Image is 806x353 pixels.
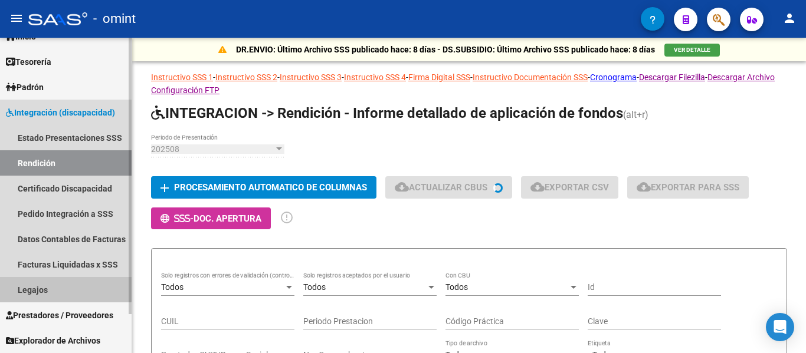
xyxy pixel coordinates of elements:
span: Todos [161,282,184,292]
span: (alt+r) [623,109,648,120]
button: -Doc. Apertura [151,207,271,229]
button: VER DETALLE [664,44,720,57]
mat-icon: cloud_download [637,180,651,194]
a: Firma Digital SSS [408,72,470,82]
mat-icon: add [158,181,172,195]
button: Actualizar CBUs [385,176,512,198]
a: Instructivo Documentación SSS [473,72,588,82]
mat-icon: error_outline [280,210,294,225]
a: Instructivo SSS 4 [344,72,406,82]
button: Procesamiento automatico de columnas [151,176,376,198]
mat-icon: menu [9,11,24,25]
span: - [160,213,194,224]
span: Integración (discapacidad) [6,106,115,119]
span: Explorador de Archivos [6,334,100,347]
span: Padrón [6,81,44,94]
button: Exportar para SSS [627,176,749,198]
a: Instructivo SSS 3 [280,72,342,82]
span: VER DETALLE [674,47,710,53]
a: Instructivo SSS 2 [215,72,277,82]
p: - - - - - - - - [151,71,787,97]
div: Open Intercom Messenger [766,313,794,341]
span: Exportar CSV [530,182,609,193]
span: Todos [445,282,468,292]
mat-icon: cloud_download [530,180,545,194]
a: Cronograma [590,72,637,82]
span: Prestadores / Proveedores [6,309,113,322]
a: Descargar Filezilla [639,72,705,82]
span: Tesorería [6,55,51,68]
button: Exportar CSV [521,176,618,198]
mat-icon: cloud_download [395,180,409,194]
span: Procesamiento automatico de columnas [174,183,367,193]
span: Todos [303,282,326,292]
span: - omint [93,6,136,32]
span: Exportar para SSS [637,182,739,193]
span: Actualizar CBUs [395,182,487,193]
span: INTEGRACION -> Rendición - Informe detallado de aplicación de fondos [151,105,623,121]
mat-icon: person [782,11,797,25]
p: DR.ENVIO: Último Archivo SSS publicado hace: 8 días - DS.SUBSIDIO: Último Archivo SSS publicado h... [236,43,655,56]
span: 202508 [151,144,179,154]
a: Instructivo SSS 1 [151,72,213,82]
span: Doc. Apertura [194,213,261,224]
